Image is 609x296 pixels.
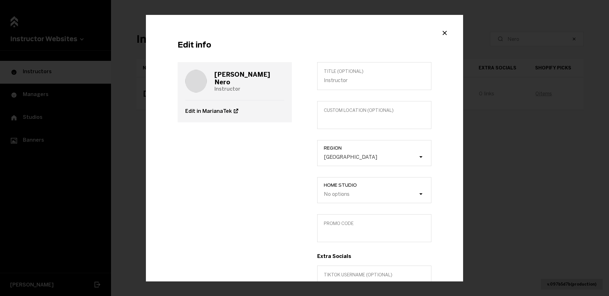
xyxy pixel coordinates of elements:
[324,183,431,188] span: Home Studio
[324,145,431,151] span: Region
[324,77,425,83] input: Title (optional)
[439,28,450,37] button: Close modal
[324,154,377,160] div: [GEOGRAPHIC_DATA]
[317,253,431,259] h3: Extra Socials
[185,100,284,122] a: Edit in MarianaTek
[324,272,425,278] span: TikTok username (optional)
[214,70,284,86] h3: [PERSON_NAME] Nero
[324,108,425,113] span: Custom location (Optional)
[324,229,425,235] input: Promo Code
[324,281,425,287] input: TikTok username (optional)
[324,221,425,226] span: Promo Code
[324,116,425,122] input: Custom location (Optional)
[324,69,425,74] span: Title (optional)
[178,40,431,49] h2: Edit info
[146,15,463,281] div: Example Modal
[214,86,284,92] p: Instructor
